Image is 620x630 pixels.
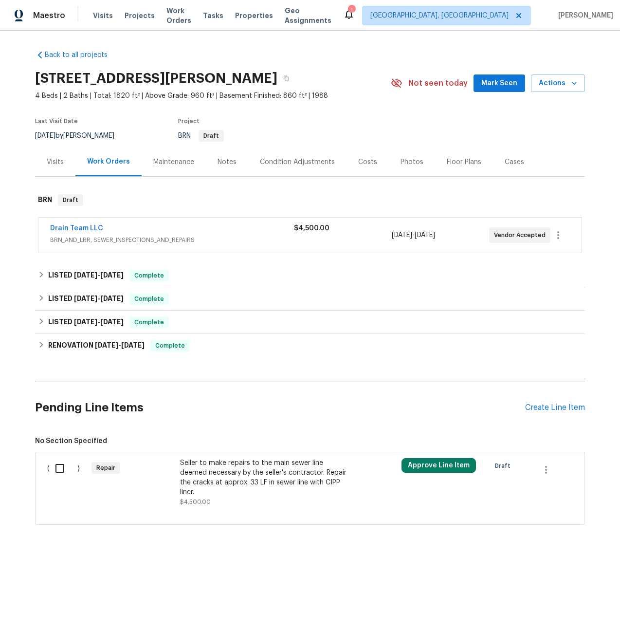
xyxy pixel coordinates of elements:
[44,455,89,510] div: ( )
[260,157,335,167] div: Condition Adjustments
[35,118,78,124] span: Last Visit Date
[35,130,126,142] div: by [PERSON_NAME]
[35,287,585,311] div: LISTED [DATE]-[DATE]Complete
[74,272,124,278] span: -
[100,318,124,325] span: [DATE]
[74,295,97,302] span: [DATE]
[38,194,52,206] h6: BRN
[48,340,145,352] h6: RENOVATION
[494,230,549,240] span: Vendor Accepted
[203,12,223,19] span: Tasks
[505,157,524,167] div: Cases
[178,118,200,124] span: Project
[35,185,585,216] div: BRN Draft
[35,74,277,83] h2: [STREET_ADDRESS][PERSON_NAME]
[35,264,585,287] div: LISTED [DATE]-[DATE]Complete
[153,157,194,167] div: Maintenance
[74,272,97,278] span: [DATE]
[178,132,224,139] span: BRN
[35,50,128,60] a: Back to all projects
[130,271,168,280] span: Complete
[525,403,585,412] div: Create Line Item
[74,318,124,325] span: -
[74,318,97,325] span: [DATE]
[93,11,113,20] span: Visits
[48,316,124,328] h6: LISTED
[481,77,517,90] span: Mark Seen
[125,11,155,20] span: Projects
[401,458,476,473] button: Approve Line Item
[392,232,412,239] span: [DATE]
[35,436,585,446] span: No Section Specified
[48,270,124,281] h6: LISTED
[348,6,355,16] div: 1
[495,461,514,471] span: Draft
[92,463,119,473] span: Repair
[401,157,423,167] div: Photos
[285,6,331,25] span: Geo Assignments
[200,133,223,139] span: Draft
[370,11,509,20] span: [GEOGRAPHIC_DATA], [GEOGRAPHIC_DATA]
[180,458,351,497] div: Seller to make repairs to the main sewer line deemed necessary by the seller's contractor. Repair...
[166,6,191,25] span: Work Orders
[218,157,237,167] div: Notes
[121,342,145,349] span: [DATE]
[59,195,82,205] span: Draft
[35,334,585,357] div: RENOVATION [DATE]-[DATE]Complete
[539,77,577,90] span: Actions
[474,74,525,93] button: Mark Seen
[35,132,55,139] span: [DATE]
[35,311,585,334] div: LISTED [DATE]-[DATE]Complete
[235,11,273,20] span: Properties
[87,157,130,167] div: Work Orders
[74,295,124,302] span: -
[408,78,468,88] span: Not seen today
[95,342,145,349] span: -
[47,157,64,167] div: Visits
[447,157,481,167] div: Floor Plans
[130,294,168,304] span: Complete
[415,232,435,239] span: [DATE]
[48,293,124,305] h6: LISTED
[50,235,294,245] span: BRN_AND_LRR, SEWER_INSPECTIONS_AND_REPAIRS
[130,317,168,327] span: Complete
[180,499,211,505] span: $4,500.00
[35,385,525,430] h2: Pending Line Items
[358,157,377,167] div: Costs
[392,230,435,240] span: -
[95,342,118,349] span: [DATE]
[50,225,103,232] a: Drain Team LLC
[294,225,329,232] span: $4,500.00
[531,74,585,93] button: Actions
[151,341,189,351] span: Complete
[100,272,124,278] span: [DATE]
[554,11,613,20] span: [PERSON_NAME]
[100,295,124,302] span: [DATE]
[35,91,391,101] span: 4 Beds | 2 Baths | Total: 1820 ft² | Above Grade: 960 ft² | Basement Finished: 860 ft² | 1988
[33,11,65,20] span: Maestro
[277,70,295,87] button: Copy Address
